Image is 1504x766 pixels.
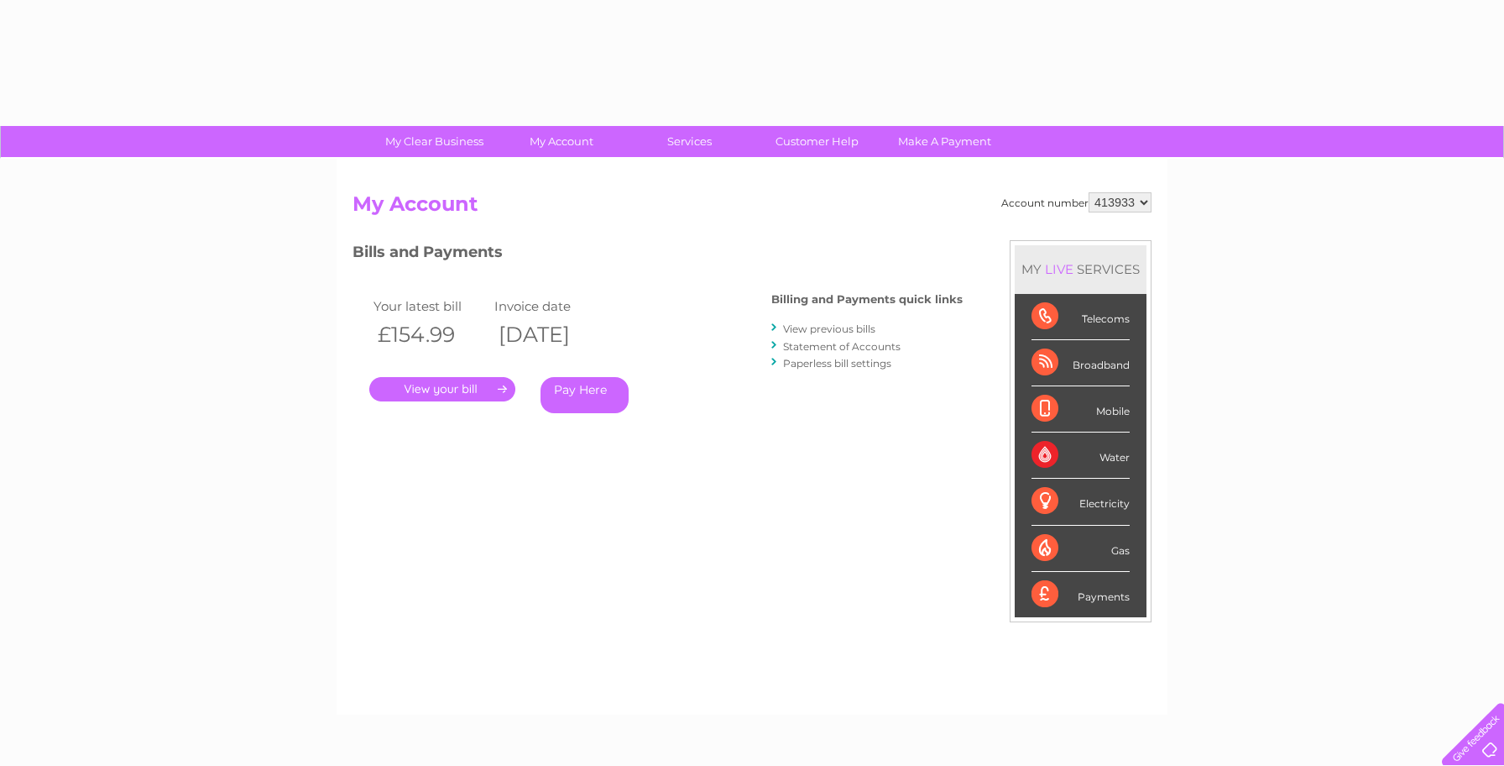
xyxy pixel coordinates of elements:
td: Your latest bill [369,295,490,317]
div: Broadband [1031,340,1130,386]
a: Pay Here [540,377,629,413]
div: Gas [1031,526,1130,572]
th: [DATE] [490,317,611,352]
div: Payments [1031,572,1130,617]
h4: Billing and Payments quick links [771,293,963,306]
a: My Clear Business [365,126,504,157]
div: Water [1031,433,1130,479]
td: Invoice date [490,295,611,317]
a: View previous bills [783,323,875,335]
h2: My Account [352,192,1151,224]
div: LIVE [1042,261,1077,277]
a: My Account [493,126,631,157]
a: . [369,377,515,401]
a: Customer Help [748,126,886,157]
a: Make A Payment [875,126,1014,157]
div: MY SERVICES [1015,245,1146,293]
a: Paperless bill settings [783,357,891,370]
div: Mobile [1031,386,1130,433]
a: Services [620,126,759,157]
div: Electricity [1031,479,1130,525]
div: Account number [1001,192,1151,212]
th: £154.99 [369,317,490,352]
h3: Bills and Payments [352,240,963,270]
a: Statement of Accounts [783,340,901,353]
div: Telecoms [1031,294,1130,340]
